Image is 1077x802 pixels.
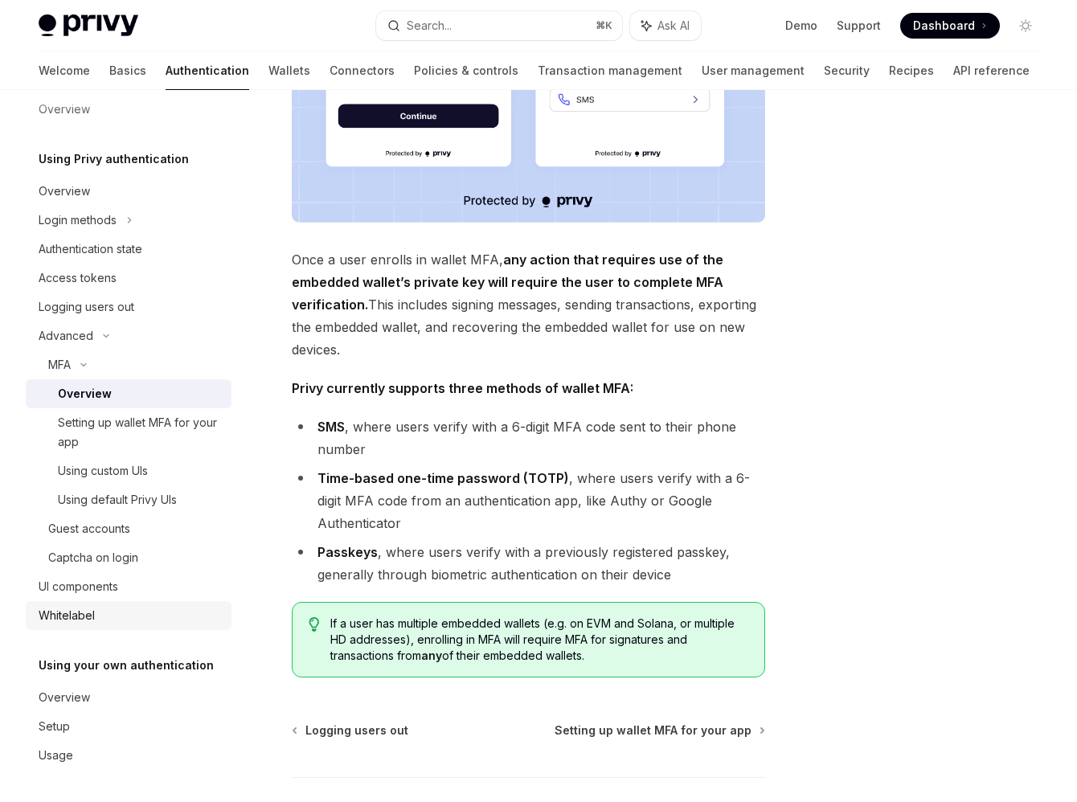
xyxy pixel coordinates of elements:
[824,51,870,90] a: Security
[39,211,117,230] div: Login methods
[109,51,146,90] a: Basics
[657,18,690,34] span: Ask AI
[26,683,231,712] a: Overview
[317,419,345,435] strong: SMS
[317,470,569,486] strong: Time-based one-time password (TOTP)
[376,11,622,40] button: Search...⌘K
[913,18,975,34] span: Dashboard
[407,16,452,35] div: Search...
[317,544,378,560] strong: Passkeys
[268,51,310,90] a: Wallets
[292,541,765,586] li: , where users verify with a previously registered passkey, generally through biometric authentica...
[26,235,231,264] a: Authentication state
[26,543,231,572] a: Captcha on login
[48,355,71,374] div: MFA
[58,413,222,452] div: Setting up wallet MFA for your app
[305,722,408,739] span: Logging users out
[166,51,249,90] a: Authentication
[293,722,408,739] a: Logging users out
[58,384,112,403] div: Overview
[39,717,70,736] div: Setup
[39,656,214,675] h5: Using your own authentication
[39,326,93,346] div: Advanced
[292,248,765,361] span: Once a user enrolls in wallet MFA, This includes signing messages, sending transactions, exportin...
[39,577,118,596] div: UI components
[555,722,751,739] span: Setting up wallet MFA for your app
[39,268,117,288] div: Access tokens
[630,11,701,40] button: Ask AI
[26,293,231,321] a: Logging users out
[421,649,442,662] strong: any
[48,519,130,538] div: Guest accounts
[26,379,231,408] a: Overview
[292,252,723,313] strong: any action that requires use of the embedded wallet’s private key will require the user to comple...
[39,149,189,169] h5: Using Privy authentication
[26,601,231,630] a: Whitelabel
[900,13,1000,39] a: Dashboard
[330,51,395,90] a: Connectors
[39,51,90,90] a: Welcome
[309,617,320,632] svg: Tip
[26,408,231,456] a: Setting up wallet MFA for your app
[26,456,231,485] a: Using custom UIs
[837,18,881,34] a: Support
[39,688,90,707] div: Overview
[596,19,612,32] span: ⌘ K
[330,616,748,664] span: If a user has multiple embedded wallets (e.g. on EVM and Solana, or multiple HD addresses), enrol...
[39,239,142,259] div: Authentication state
[26,712,231,741] a: Setup
[26,485,231,514] a: Using default Privy UIs
[39,297,134,317] div: Logging users out
[785,18,817,34] a: Demo
[26,264,231,293] a: Access tokens
[39,182,90,201] div: Overview
[292,415,765,460] li: , where users verify with a 6-digit MFA code sent to their phone number
[26,514,231,543] a: Guest accounts
[39,746,73,765] div: Usage
[26,177,231,206] a: Overview
[292,467,765,534] li: , where users verify with a 6-digit MFA code from an authentication app, like Authy or Google Aut...
[953,51,1030,90] a: API reference
[58,490,177,509] div: Using default Privy UIs
[48,548,138,567] div: Captcha on login
[1013,13,1038,39] button: Toggle dark mode
[889,51,934,90] a: Recipes
[58,461,148,481] div: Using custom UIs
[702,51,805,90] a: User management
[538,51,682,90] a: Transaction management
[26,741,231,770] a: Usage
[555,722,764,739] a: Setting up wallet MFA for your app
[39,606,95,625] div: Whitelabel
[292,380,633,396] strong: Privy currently supports three methods of wallet MFA:
[26,572,231,601] a: UI components
[39,14,138,37] img: light logo
[414,51,518,90] a: Policies & controls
